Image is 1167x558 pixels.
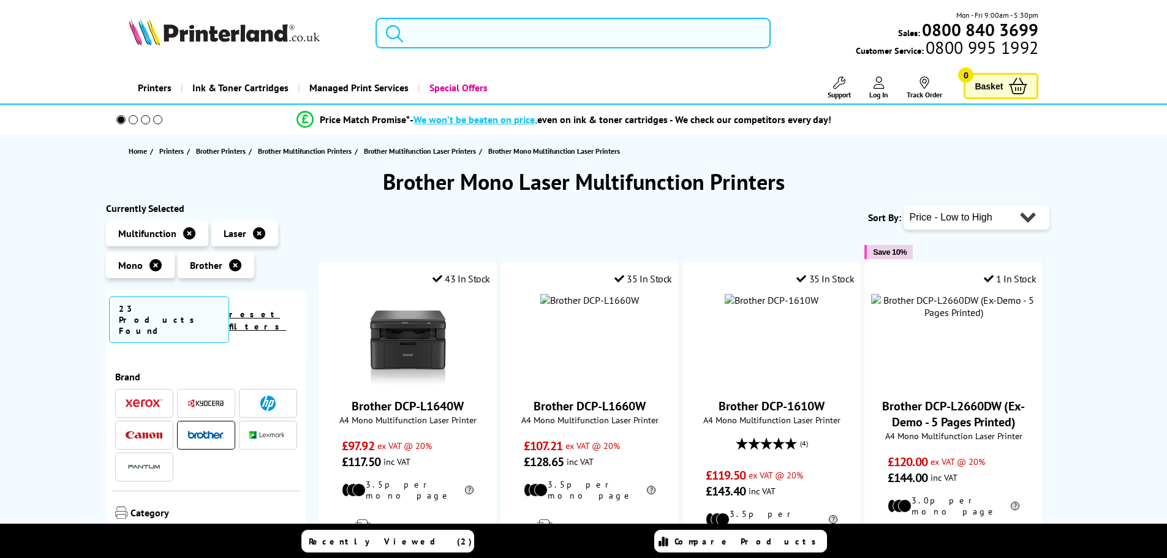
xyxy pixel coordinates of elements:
[706,467,746,483] span: £119.50
[931,472,957,483] span: inc VAT
[129,18,320,45] img: Printerland Logo
[869,90,888,99] span: Log In
[828,77,851,99] a: Support
[362,294,454,386] img: Brother DCP-L1640W
[100,109,1029,130] li: modal_Promise
[129,145,150,157] a: Home
[507,510,672,545] div: modal_delivery
[524,454,564,470] span: £128.65
[565,440,620,451] span: ex VAT @ 20%
[301,530,474,552] a: Recently Viewed (2)
[800,432,808,455] span: (4)
[106,167,1062,196] h1: Brother Mono Laser Multifunction Printers
[958,67,973,83] span: 0
[115,371,298,383] span: Brand
[126,428,162,443] a: Canon
[796,273,854,285] div: 35 In Stock
[159,145,184,157] span: Printers
[342,479,474,501] li: 3.5p per mono page
[614,273,672,285] div: 35 In Stock
[674,536,823,547] span: Compare Products
[567,456,594,467] span: inc VAT
[187,431,224,439] img: Brother
[260,396,276,411] img: HP
[249,396,286,411] a: HP
[706,483,746,499] span: £143.40
[298,72,418,104] a: Managed Print Services
[106,202,307,214] div: Currently Selected
[126,459,162,475] a: Pantum
[342,438,374,454] span: £97.92
[654,530,827,552] a: Compare Products
[922,18,1038,41] b: 0800 840 3699
[888,470,927,486] span: £144.00
[418,72,497,104] a: Special Offers
[689,414,854,426] span: A4 Mono Multifunction Laser Printer
[975,78,1003,94] span: Basket
[126,399,162,407] img: Xerox
[362,376,454,388] a: Brother DCP-L1640W
[414,113,537,126] span: We won’t be beaten on price,
[342,454,380,470] span: £117.50
[126,396,162,411] a: Xerox
[864,245,913,259] button: Save 10%
[924,42,1038,53] span: 0800 995 1992
[309,536,472,547] span: Recently Viewed (2)
[432,273,490,285] div: 43 In Stock
[719,398,825,414] a: Brother DCP-1610W
[749,469,803,481] span: ex VAT @ 20%
[984,273,1037,285] div: 1 In Stock
[196,145,249,157] a: Brother Printers
[956,9,1038,21] span: Mon - Fri 9:00am - 5:30pm
[159,145,187,157] a: Printers
[364,145,476,157] span: Brother Multifunction Laser Printers
[907,77,942,99] a: Track Order
[364,145,479,157] a: Brother Multifunction Laser Printers
[187,399,224,408] img: Kyocera
[507,414,672,426] span: A4 Mono Multifunction Laser Printer
[249,428,286,443] a: Lexmark
[540,294,639,306] img: Brother DCP-L1660W
[377,440,432,451] span: ex VAT @ 20%
[882,398,1025,430] a: Brother DCP-L2660DW (Ex-Demo - 5 Pages Printed)
[524,479,655,501] li: 3.5p per mono page
[873,247,907,257] span: Save 10%
[749,485,776,497] span: inc VAT
[856,42,1038,56] span: Customer Service:
[920,24,1038,36] a: 0800 840 3699
[249,431,286,439] img: Lexmark
[383,456,410,467] span: inc VAT
[187,428,224,443] a: Brother
[320,113,410,126] span: Price Match Promise*
[869,77,888,99] a: Log In
[190,259,222,271] span: Brother
[871,306,1036,319] a: Brother DCP-L2660DW (Ex-Demo - 5 Pages Printed)
[258,145,352,157] span: Brother Multifunction Printers
[126,459,162,474] img: Pantum
[868,211,901,224] span: Sort By:
[325,510,490,545] div: modal_delivery
[129,18,361,48] a: Printerland Logo
[325,414,490,426] span: A4 Mono Multifunction Laser Printer
[258,145,355,157] a: Brother Multifunction Printers
[196,145,246,157] span: Brother Printers
[828,90,851,99] span: Support
[224,227,246,239] span: Laser
[931,456,985,467] span: ex VAT @ 20%
[187,396,224,411] a: Kyocera
[410,113,831,126] div: - even on ink & toner cartridges - We check our competitors every day!
[229,309,286,332] a: reset filters
[706,508,837,530] li: 3.5p per mono page
[129,72,181,104] a: Printers
[118,259,143,271] span: Mono
[524,438,562,454] span: £107.21
[725,294,818,306] img: Brother DCP-1610W
[534,398,646,414] a: Brother DCP-L1660W
[888,454,927,470] span: £120.00
[352,398,464,414] a: Brother DCP-L1640W
[871,430,1036,442] span: A4 Mono Multifunction Laser Printer
[118,227,176,239] span: Multifunction
[115,507,127,519] img: Category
